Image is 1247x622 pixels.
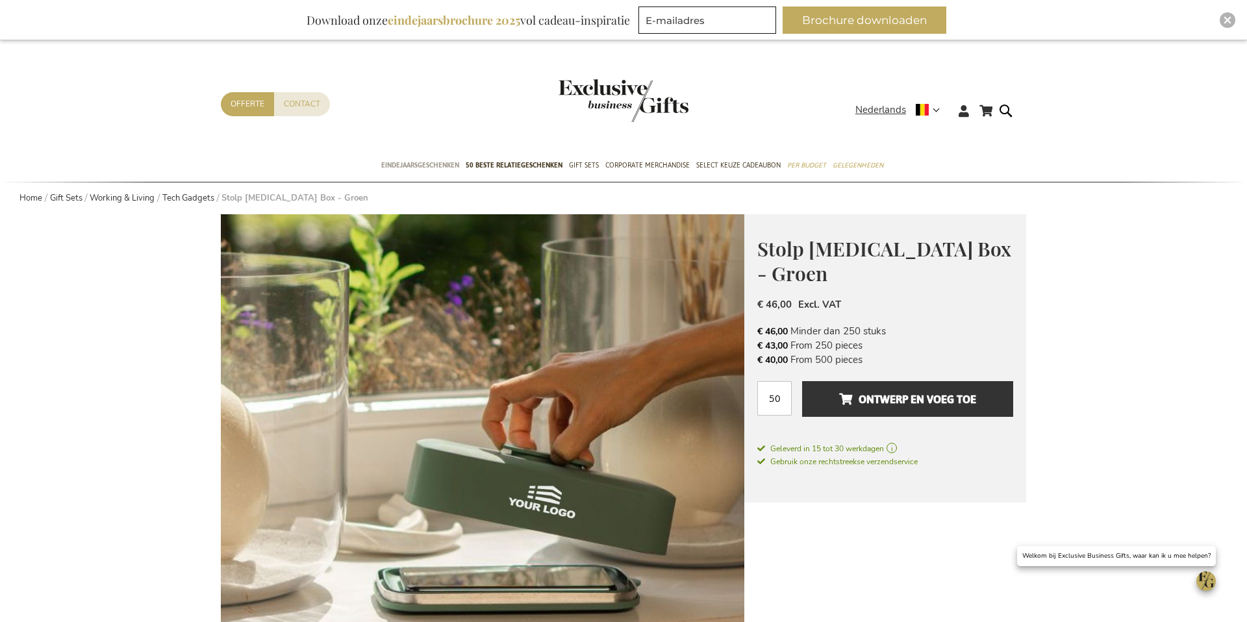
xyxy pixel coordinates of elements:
[638,6,776,34] input: E-mailadres
[798,298,841,311] span: Excl. VAT
[381,158,459,172] span: Eindejaarsgeschenken
[559,79,688,122] img: Exclusive Business gifts logo
[757,353,1013,367] li: From 500 pieces
[221,92,274,116] a: Offerte
[757,456,918,467] span: Gebruik onze rechtstreekse verzendservice
[605,158,690,172] span: Corporate Merchandise
[274,92,330,116] a: Contact
[757,298,792,311] span: € 46,00
[757,443,1013,454] a: Geleverd in 15 tot 30 werkdagen
[802,381,1013,417] button: Ontwerp en voeg toe
[855,103,948,118] div: Nederlands
[757,340,788,352] span: € 43,00
[559,79,623,122] a: store logo
[1220,12,1235,28] div: Close
[757,354,788,366] span: € 40,00
[757,325,788,338] span: € 46,00
[162,192,214,204] a: Tech Gadgets
[1224,16,1231,24] img: Close
[757,338,1013,353] li: From 250 pieces
[787,158,826,172] span: Per Budget
[221,192,368,204] strong: Stolp [MEDICAL_DATA] Box - Groen
[466,158,562,172] span: 50 beste relatiegeschenken
[757,381,792,416] input: Aantal
[388,12,520,28] b: eindejaarsbrochure 2025
[696,158,781,172] span: Select Keuze Cadeaubon
[833,158,883,172] span: Gelegenheden
[855,103,906,118] span: Nederlands
[757,236,1011,287] span: Stolp [MEDICAL_DATA] Box - Groen
[569,158,599,172] span: Gift Sets
[839,389,976,410] span: Ontwerp en voeg toe
[757,324,1013,338] li: Minder dan 250 stuks
[19,192,42,204] a: Home
[50,192,82,204] a: Gift Sets
[638,6,780,38] form: marketing offers and promotions
[783,6,946,34] button: Brochure downloaden
[301,6,636,34] div: Download onze vol cadeau-inspiratie
[90,192,155,204] a: Working & Living
[757,454,918,467] a: Gebruik onze rechtstreekse verzendservice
